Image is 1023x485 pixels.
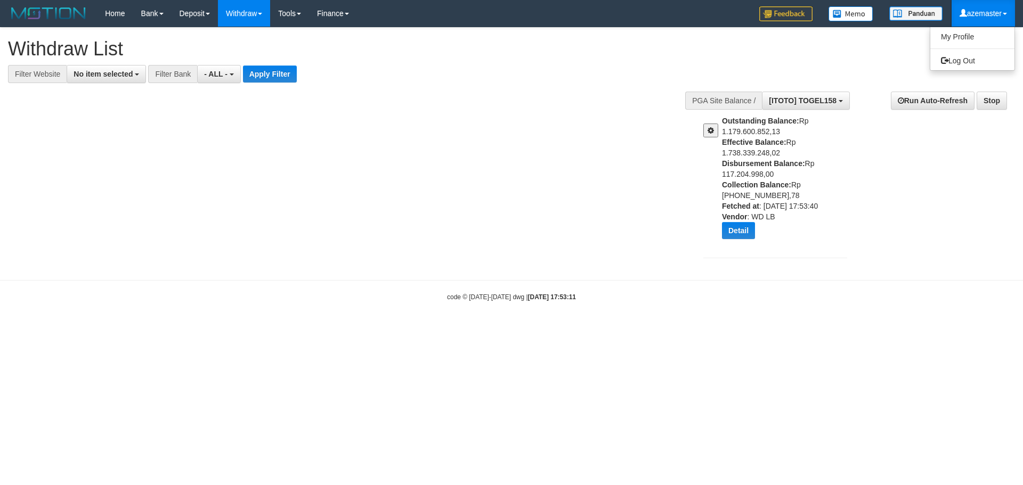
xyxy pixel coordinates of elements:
b: Disbursement Balance: [722,159,805,168]
div: PGA Site Balance / [685,92,762,110]
b: Effective Balance: [722,138,786,146]
img: MOTION_logo.png [8,5,89,21]
a: Run Auto-Refresh [891,92,975,110]
b: Fetched at [722,202,759,210]
div: Filter Website [8,65,67,83]
span: No item selected [74,70,133,78]
a: Log Out [930,54,1014,68]
img: Button%20Memo.svg [829,6,873,21]
img: panduan.png [889,6,943,21]
span: - ALL - [204,70,228,78]
small: code © [DATE]-[DATE] dwg | [447,293,576,301]
button: - ALL - [197,65,240,83]
a: Stop [977,92,1007,110]
h1: Withdraw List [8,38,671,60]
button: [ITOTO] TOGEL158 [762,92,850,110]
img: Feedback.jpg [759,6,813,21]
button: No item selected [67,65,146,83]
a: My Profile [930,30,1014,44]
strong: [DATE] 17:53:11 [528,293,576,301]
b: Collection Balance: [722,180,791,189]
span: [ITOTO] TOGEL158 [769,96,837,105]
b: Vendor [722,212,747,221]
button: Apply Filter [243,65,297,83]
div: Filter Bank [148,65,197,83]
b: Outstanding Balance: [722,117,799,125]
button: Detail [722,222,755,239]
div: Rp 1.179.600.852,13 Rp 1.738.339.248,02 Rp 117.204.998,00 Rp [PHONE_NUMBER],78 : [DATE] 17:53:40 ... [722,116,855,247]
